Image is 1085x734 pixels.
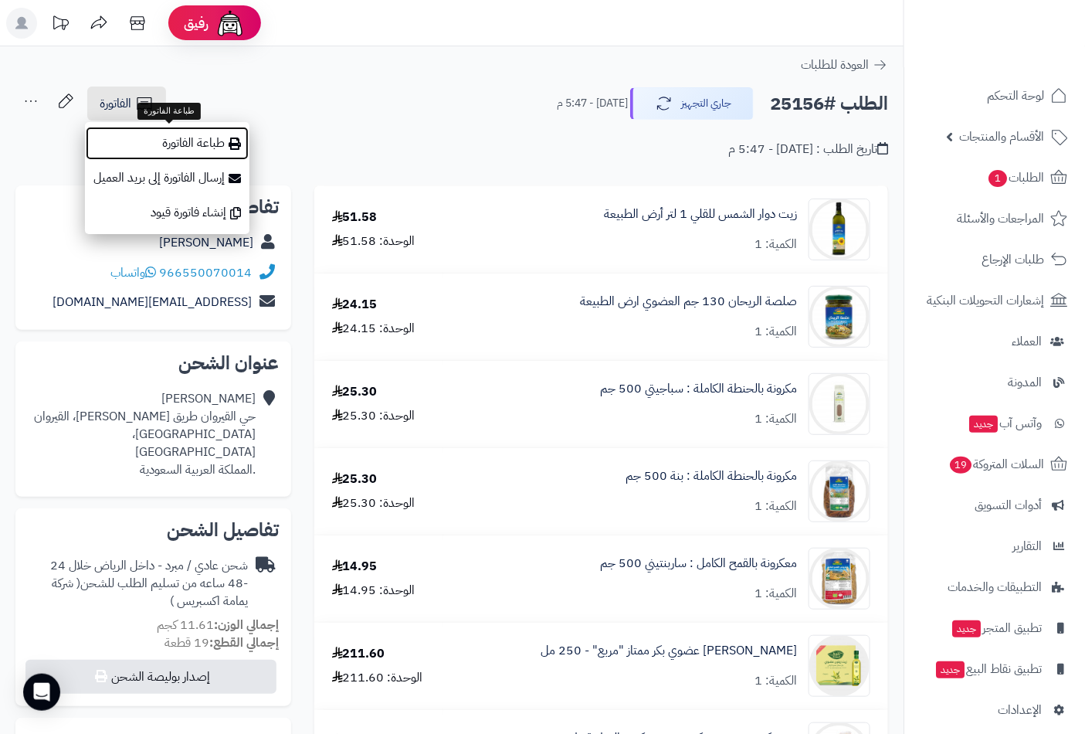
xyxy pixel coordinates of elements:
[754,410,797,428] div: الكمية: 1
[557,96,628,111] small: [DATE] - 5:47 م
[809,199,870,260] img: sunflower-oil-1l-1_10-90x90.jpg
[600,380,797,398] a: مكرونة بالحنطة الكاملة : سباجيتي 500 جم
[914,651,1076,688] a: تطبيق نقاط البيعجديد
[809,373,870,435] img: 1750427803-%D9%85%D9%83%D8%B1%D9%88%D9%86%D9%872-90x90.jpg
[110,263,156,282] a: واتساب
[914,200,1076,237] a: المراجعات والأسئلة
[332,558,378,576] div: 14.95
[87,87,166,121] a: الفاتورة
[754,585,797,603] div: الكمية: 1
[801,56,869,74] span: العودة للطلبات
[914,528,1076,565] a: التقارير
[23,674,60,711] div: Open Intercom Messenger
[630,87,754,120] button: جاري التجهيز
[754,323,797,341] div: الكمية: 1
[988,170,1007,187] span: 1
[914,405,1076,442] a: وآتس آبجديد
[914,282,1076,319] a: إشعارات التحويلات البنكية
[600,555,797,573] a: معكرونة بالقمح الكامل : ساربنتيني 500 جم
[332,669,423,687] div: الوحدة: 211.60
[950,457,971,474] span: 19
[604,206,797,223] a: زيت دوار الشمس للقلي 1 لتر أرض الطبيعة
[332,645,385,663] div: 211.60
[754,498,797,515] div: الكمية: 1
[332,320,415,338] div: الوحدة: 24.15
[959,126,1044,148] span: الأقسام والمنتجات
[28,198,279,216] h2: تفاصيل العميل
[987,85,1044,107] span: لوحة التحكم
[980,39,1070,72] img: logo-2.png
[580,293,797,311] a: صلصة الريحان 130 جم العضوي ارض الطبيعة
[914,241,1076,278] a: طلبات الإرجاع
[100,94,131,113] span: الفاتورة
[754,236,797,253] div: الكمية: 1
[969,416,998,433] span: جديد
[809,460,870,522] img: Whole-Spelt-Penne.jpg.320x400_q95_upscale-True-90x90.jpg
[332,209,378,226] div: 51.58
[157,616,279,634] small: 11.61 كجم
[957,208,1044,229] span: المراجعات والأسئلة
[1012,331,1042,352] span: العملاء
[936,661,965,678] span: جديد
[914,77,1076,114] a: لوحة التحكم
[159,233,253,252] a: [PERSON_NAME]
[914,487,1076,524] a: أدوات التسويق
[801,56,888,74] a: العودة للطلبات
[184,14,209,32] span: رفيق
[541,642,797,660] a: [PERSON_NAME] عضوي بكر ممتاز "مربع" - 250 مل
[975,494,1042,516] span: أدوات التسويق
[914,364,1076,401] a: المدونة
[968,413,1042,434] span: وآتس آب
[85,161,249,195] a: إرسال الفاتورة إلى بريد العميل
[809,286,870,348] img: pesto-sauce-1_14-90x90.jpg
[770,88,888,120] h2: الطلب #25156
[948,576,1042,598] span: التطبيقات والخدمات
[952,620,981,637] span: جديد
[209,634,279,652] strong: إجمالي القطع:
[52,574,248,610] span: ( شركة يمامة اكسبريس )
[159,263,252,282] a: 966550070014
[914,569,1076,606] a: التطبيقات والخدمات
[914,159,1076,196] a: الطلبات1
[998,699,1042,721] span: الإعدادات
[809,548,870,610] img: a4-90x90.jpg
[332,471,378,488] div: 25.30
[332,383,378,401] div: 25.30
[809,635,870,697] img: 1707693602--%D8%B9%D8%A8%D9%88%D8%A9-%D9%85%D8%B1%D8%A8%D8%B9%D8%A9-250-%D9%85%D9%84-700x700%20(1...
[25,660,276,694] button: إصدار بوليصة الشحن
[332,407,415,425] div: الوحدة: 25.30
[626,467,797,485] a: مكرونة بالحنطة الكاملة : بنة 500 جم
[332,233,415,250] div: الوحدة: 51.58
[914,610,1076,647] a: تطبيق المتجرجديد
[914,323,1076,360] a: العملاء
[214,616,279,634] strong: إجمالي الوزن:
[28,557,248,610] div: شحن عادي / مبرد - داخل الرياض خلال 24 -48 ساعه من تسليم الطلب للشحن
[332,582,415,600] div: الوحدة: 14.95
[982,249,1044,270] span: طلبات الإرجاع
[53,293,252,311] a: [EMAIL_ADDRESS][DOMAIN_NAME]
[1012,535,1042,557] span: التقارير
[728,141,888,158] div: تاريخ الطلب : [DATE] - 5:47 م
[28,390,256,478] div: [PERSON_NAME] حي القيروان طريق [PERSON_NAME]، القيروان [GEOGRAPHIC_DATA]، [GEOGRAPHIC_DATA] .المم...
[934,658,1042,680] span: تطبيق نقاط البيع
[41,8,80,42] a: تحديثات المنصة
[987,167,1044,189] span: الطلبات
[948,454,1044,475] span: السلات المتروكة
[754,672,797,690] div: الكمية: 1
[914,692,1076,729] a: الإعدادات
[28,521,279,539] h2: تفاصيل الشحن
[137,103,201,120] div: طباعة الفاتورة
[927,290,1044,311] span: إشعارات التحويلات البنكية
[28,354,279,372] h2: عنوان الشحن
[85,126,249,161] a: طباعة الفاتورة
[914,446,1076,483] a: السلات المتروكة19
[1008,372,1042,393] span: المدونة
[215,8,246,39] img: ai-face.png
[85,195,249,230] a: إنشاء فاتورة قيود
[332,296,378,314] div: 24.15
[951,617,1042,639] span: تطبيق المتجر
[332,494,415,512] div: الوحدة: 25.30
[164,634,279,652] small: 19 قطعة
